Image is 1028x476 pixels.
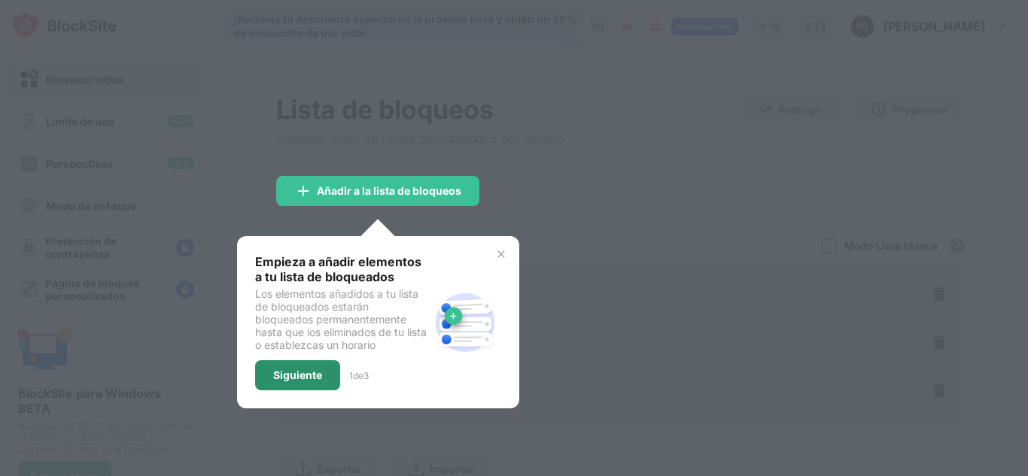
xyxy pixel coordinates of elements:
[429,287,501,359] img: block-site.svg
[349,370,353,381] font: 1
[255,287,427,351] font: Los elementos añadidos a tu lista de bloqueados estarán bloqueados permanentemente hasta que los ...
[353,370,363,381] font: de
[255,254,421,284] font: Empieza a añadir elementos a tu lista de bloqueados
[363,370,369,381] font: 3
[317,184,461,197] font: Añadir a la lista de bloqueos
[495,248,507,260] img: x-button.svg
[273,368,322,381] font: Siguiente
